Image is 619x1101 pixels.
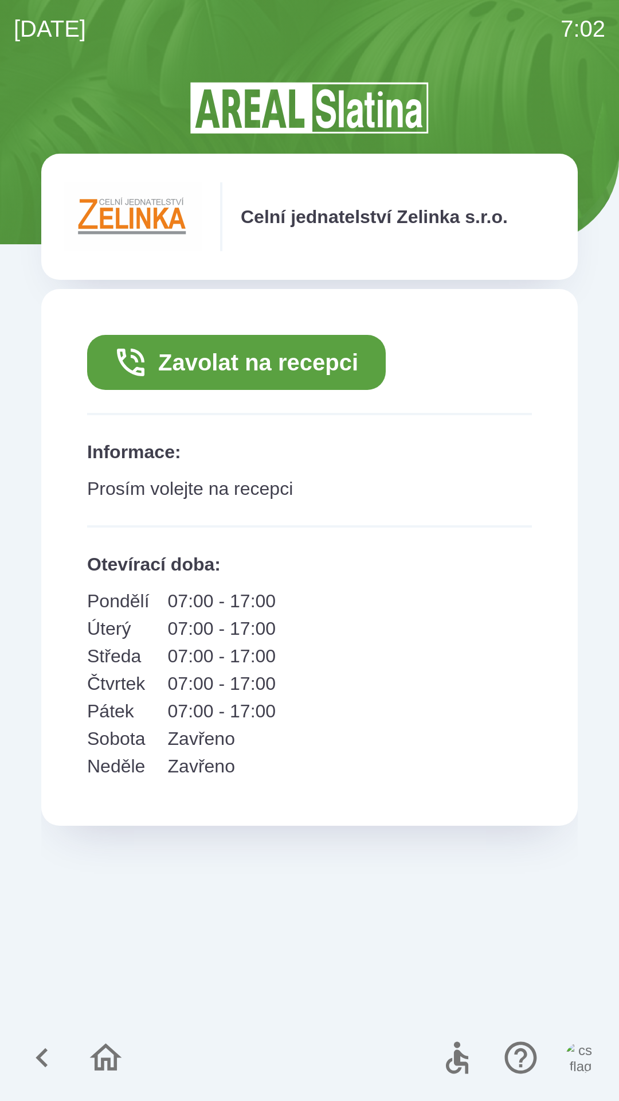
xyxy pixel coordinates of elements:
[87,438,532,466] p: Informace :
[87,475,532,502] p: Prosím volejte na recepci
[87,725,150,752] p: Sobota
[87,615,150,642] p: Úterý
[241,203,508,231] p: Celní jednatelství Zelinka s.r.o.
[168,642,276,670] p: 07:00 - 17:00
[14,11,86,46] p: [DATE]
[87,550,532,578] p: Otevírací doba :
[565,1043,596,1073] img: cs flag
[168,752,276,780] p: Zavřeno
[87,587,150,615] p: Pondělí
[168,587,276,615] p: 07:00 - 17:00
[561,11,605,46] p: 7:02
[168,725,276,752] p: Zavřeno
[64,182,202,251] img: e791fe39-6e5c-4488-8406-01cea90b779d.png
[168,697,276,725] p: 07:00 - 17:00
[168,615,276,642] p: 07:00 - 17:00
[168,670,276,697] p: 07:00 - 17:00
[87,670,150,697] p: Čtvrtek
[87,642,150,670] p: Středa
[41,80,578,135] img: Logo
[87,697,150,725] p: Pátek
[87,752,150,780] p: Neděle
[87,335,386,390] button: Zavolat na recepci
